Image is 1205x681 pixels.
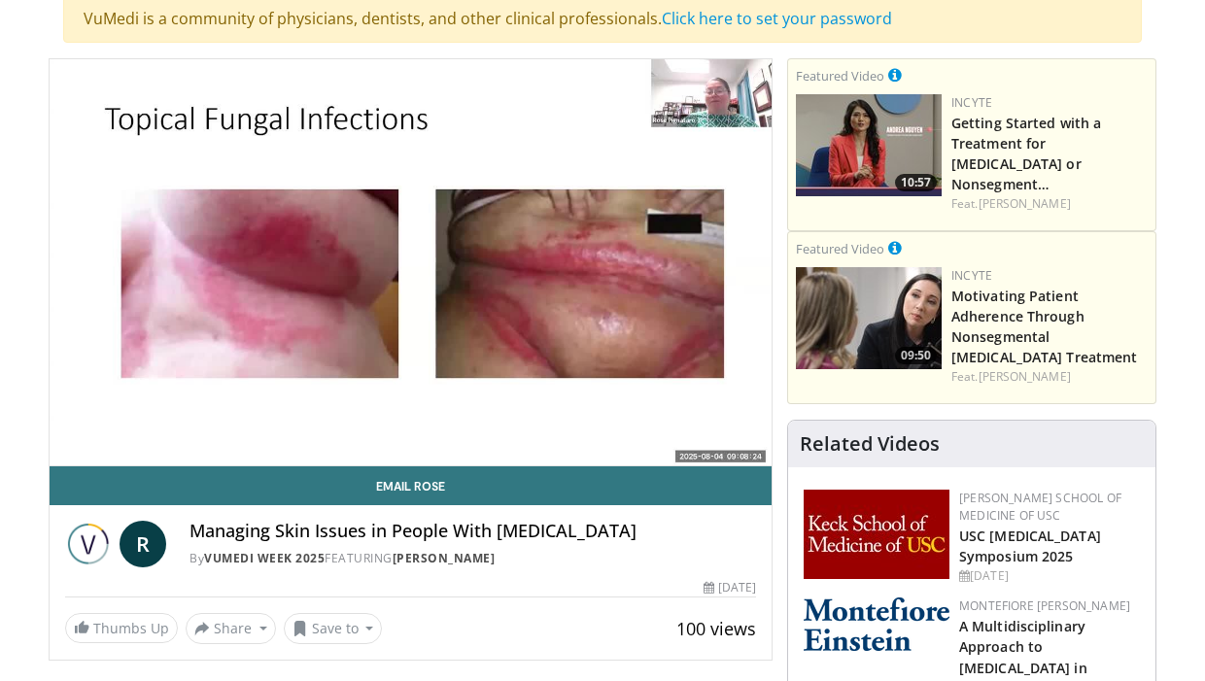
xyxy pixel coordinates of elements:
[979,195,1071,212] a: [PERSON_NAME]
[951,114,1101,193] a: Getting Started with a Treatment for [MEDICAL_DATA] or Nonsegment…
[951,267,992,284] a: Incyte
[804,490,949,579] img: 7b941f1f-d101-407a-8bfa-07bd47db01ba.png.150x105_q85_autocrop_double_scale_upscale_version-0.2.jpg
[50,466,772,505] a: Email Rose
[65,613,178,643] a: Thumbs Up
[895,174,937,191] span: 10:57
[959,597,1130,614] a: Montefiore [PERSON_NAME]
[979,368,1071,385] a: [PERSON_NAME]
[895,347,937,364] span: 09:50
[65,521,112,567] img: Vumedi Week 2025
[796,267,942,369] img: 39505ded-af48-40a4-bb84-dee7792dcfd5.png.150x105_q85_crop-smart_upscale.jpg
[951,94,992,111] a: Incyte
[393,550,496,566] a: [PERSON_NAME]
[800,432,940,456] h4: Related Videos
[951,368,1148,386] div: Feat.
[204,550,325,566] a: Vumedi Week 2025
[120,521,166,567] a: R
[50,59,772,466] video-js: Video Player
[951,287,1137,366] a: Motivating Patient Adherence Through Nonsegmental [MEDICAL_DATA] Treatment
[804,597,949,651] img: b0142b4c-93a1-4b58-8f91-5265c282693c.png.150x105_q85_autocrop_double_scale_upscale_version-0.2.png
[959,527,1101,565] a: USC [MEDICAL_DATA] Symposium 2025
[959,567,1140,585] div: [DATE]
[796,94,942,196] a: 10:57
[796,267,942,369] a: 09:50
[951,195,1148,213] div: Feat.
[796,240,884,257] small: Featured Video
[189,521,756,542] h4: Managing Skin Issues in People With [MEDICAL_DATA]
[796,67,884,85] small: Featured Video
[186,613,276,644] button: Share
[662,8,892,29] a: Click here to set your password
[796,94,942,196] img: e02a99de-beb8-4d69-a8cb-018b1ffb8f0c.png.150x105_q85_crop-smart_upscale.jpg
[284,613,383,644] button: Save to
[676,617,756,640] span: 100 views
[189,550,756,567] div: By FEATURING
[959,490,1121,524] a: [PERSON_NAME] School of Medicine of USC
[704,579,756,596] div: [DATE]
